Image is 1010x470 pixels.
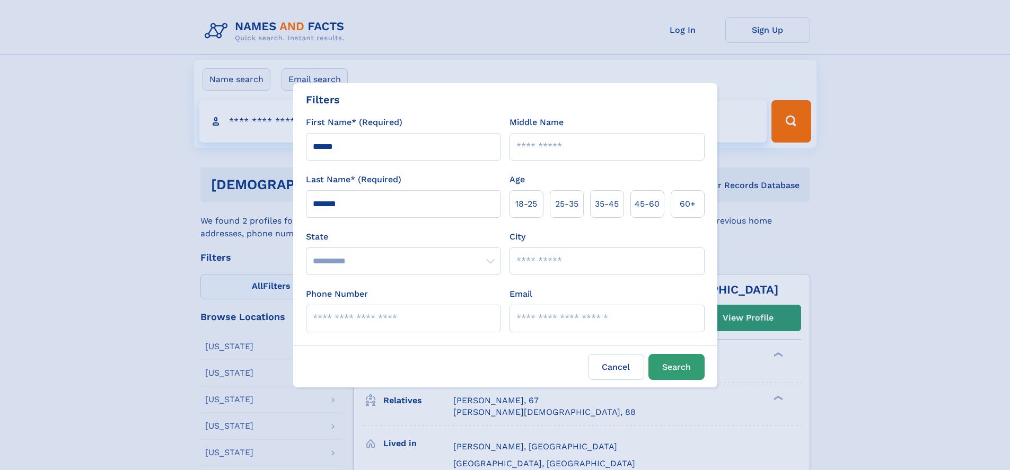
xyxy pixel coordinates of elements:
label: Email [510,288,532,300]
span: 18‑25 [515,198,537,210]
span: 25‑35 [555,198,578,210]
label: Cancel [588,354,644,380]
label: Age [510,173,525,186]
label: Last Name* (Required) [306,173,401,186]
button: Search [648,354,705,380]
span: 60+ [680,198,696,210]
div: Filters [306,92,340,108]
span: 35‑45 [595,198,619,210]
label: First Name* (Required) [306,116,402,129]
label: Phone Number [306,288,368,300]
label: City [510,230,525,243]
span: 45‑60 [635,198,660,210]
label: State [306,230,501,243]
label: Middle Name [510,116,564,129]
